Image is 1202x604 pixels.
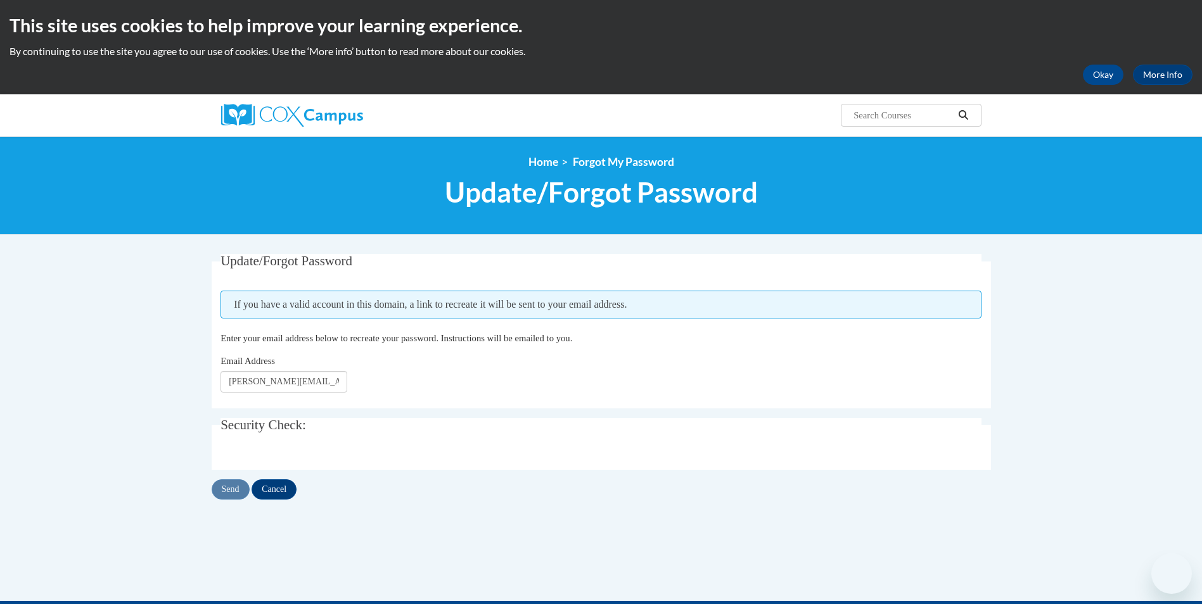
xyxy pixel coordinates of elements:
span: If you have a valid account in this domain, a link to recreate it will be sent to your email addr... [221,291,981,318]
img: Cox Campus [221,104,363,127]
a: Home [528,155,558,168]
span: Email Address [221,356,275,366]
input: Cancel [252,479,297,500]
h2: This site uses cookies to help improve your learning experience. [10,13,1192,38]
input: Email [221,371,347,393]
input: Search Courses [852,108,954,123]
span: Forgot My Password [573,155,674,168]
span: Security Check: [221,417,306,432]
button: Search [954,108,973,123]
a: Cox Campus [221,104,462,127]
span: Enter your email address below to recreate your password. Instructions will be emailed to you. [221,333,572,343]
a: More Info [1133,65,1192,85]
iframe: Button to launch messaging window [1151,553,1192,594]
button: Okay [1083,65,1123,85]
span: Update/Forgot Password [221,253,352,268]
span: Update/Forgot Password [445,175,758,209]
p: By continuing to use the site you agree to our use of cookies. Use the ‘More info’ button to read... [10,44,1192,58]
